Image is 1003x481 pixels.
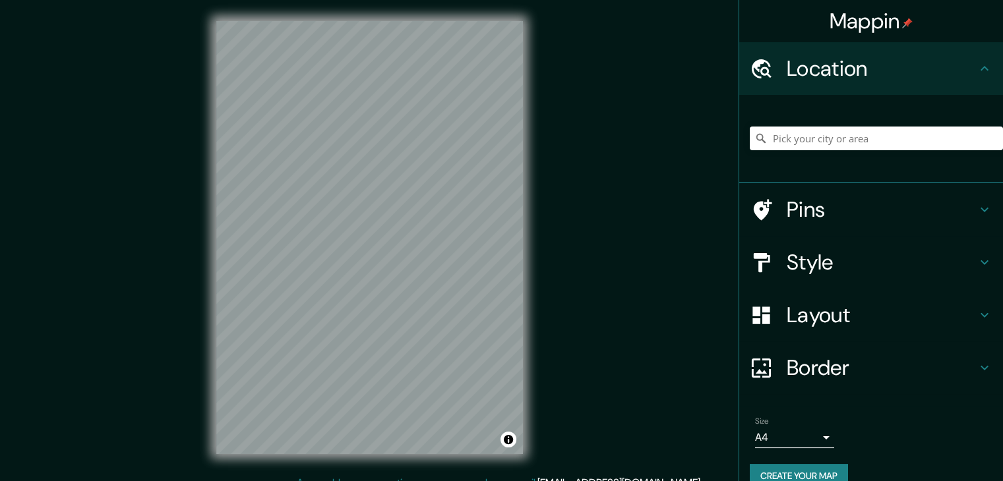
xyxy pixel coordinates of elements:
input: Pick your city or area [750,127,1003,150]
div: Border [739,341,1003,394]
label: Size [755,416,769,427]
img: pin-icon.png [902,18,913,28]
div: A4 [755,427,834,448]
div: Location [739,42,1003,95]
div: Layout [739,289,1003,341]
button: Toggle attribution [501,432,516,447]
div: Style [739,236,1003,289]
h4: Border [787,354,977,381]
canvas: Map [216,21,523,454]
h4: Pins [787,196,977,223]
h4: Location [787,55,977,82]
h4: Style [787,249,977,275]
h4: Layout [787,302,977,328]
div: Pins [739,183,1003,236]
h4: Mappin [830,8,913,34]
